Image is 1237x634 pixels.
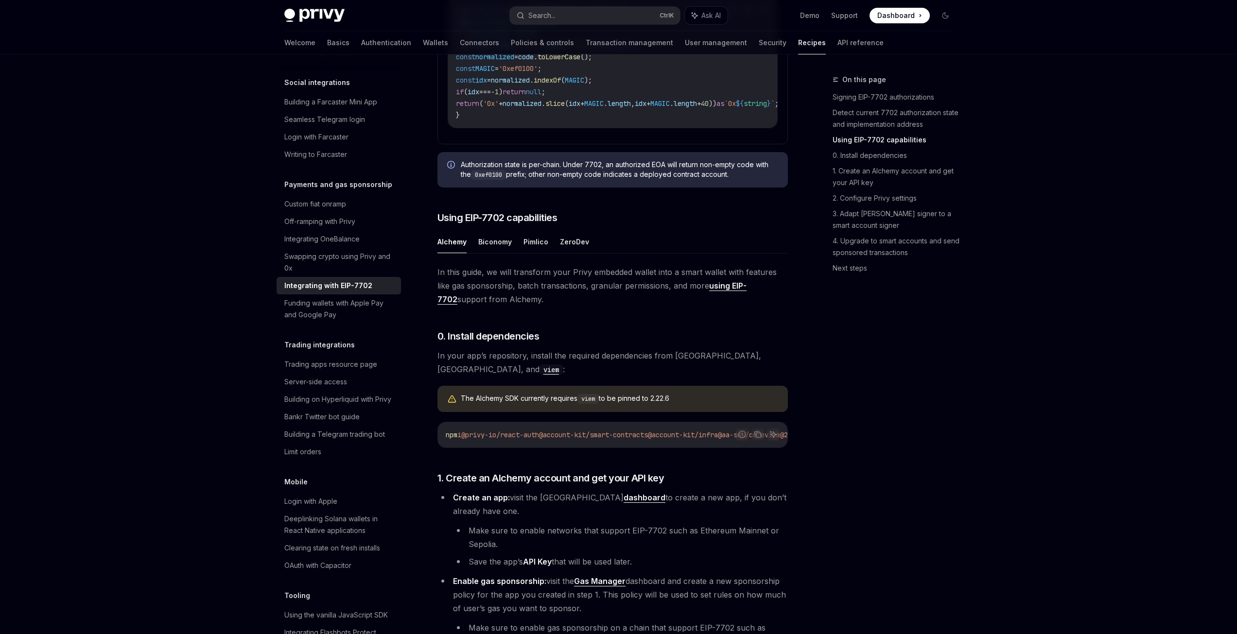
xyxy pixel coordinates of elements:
[580,99,584,108] span: +
[751,428,764,441] button: Copy the contents from the code block
[767,99,771,108] span: }
[744,99,767,108] span: string
[674,99,697,108] span: length
[277,510,401,539] a: Deeplinking Solana wallets in React Native applications
[284,446,321,458] div: Limit orders
[833,233,961,260] a: 4. Upgrade to smart accounts and send sponsored transactions
[565,99,569,108] span: (
[670,99,674,108] span: .
[491,87,495,96] span: -
[514,52,518,61] span: =
[574,576,626,586] a: Gas Manager
[284,560,351,571] div: OAuth with Capacitor
[437,329,540,343] span: 0. Install dependencies
[503,87,526,96] span: return
[584,99,604,108] span: MAGIC
[456,52,475,61] span: const
[471,170,506,180] code: 0xef0100
[540,364,563,375] code: viem
[284,96,377,108] div: Building a Farcaster Mini App
[277,391,401,408] a: Building on Hyperliquid with Privy
[539,430,648,439] span: @account-kit/smart-contracts
[604,99,608,108] span: .
[499,87,503,96] span: )
[457,430,461,439] span: i
[478,230,512,253] button: Biconomy
[685,31,747,54] a: User management
[277,213,401,230] a: Off-ramping with Privy
[453,524,788,551] li: Make sure to enable networks that support EIP-7702 such as Ethereum Mainnet or Sepolia.
[561,76,565,85] span: (
[437,230,467,253] button: Alchemy
[453,576,786,613] span: visit the dashboard and create a new sponsorship policy for the app you created in step 1. This p...
[495,87,499,96] span: 1
[284,131,348,143] div: Login with Farcaster
[479,99,483,108] span: (
[650,99,670,108] span: MAGIC
[718,430,765,439] span: @aa-sdk/core
[765,430,807,439] span: viem@2.22.6
[284,9,345,22] img: dark logo
[456,87,464,96] span: if
[503,99,541,108] span: normalized
[608,99,631,108] span: length
[833,148,961,163] a: 0. Install dependencies
[284,359,377,370] div: Trading apps resource page
[361,31,411,54] a: Authentication
[635,99,646,108] span: idx
[284,339,355,351] h5: Trading integrations
[580,52,592,61] span: ();
[736,428,749,441] button: Report incorrect code
[461,160,778,180] span: Authorization state is per-chain. Under 7702, an authorized EOA will return non-empty code with t...
[437,281,747,305] a: using EIP-7702
[565,76,584,85] span: MAGIC
[284,428,385,440] div: Building a Telegram trading bot
[526,87,541,96] span: null
[284,280,372,291] div: Integrating with EIP-7702
[277,493,401,510] a: Login with Apple
[767,428,780,441] button: Ask AI
[461,394,778,404] div: The Alchemy SDK currently requires to be pinned to 2.22.6
[475,52,514,61] span: normalized
[483,99,499,108] span: '0x'
[523,557,552,566] strong: API Key
[701,11,721,20] span: Ask AI
[475,76,487,85] span: idx
[586,31,673,54] a: Transaction management
[453,555,788,568] li: Save the app’s that will be used later.
[800,11,819,20] a: Demo
[775,99,779,108] span: ;
[833,89,961,105] a: Signing EIP-7702 authorizations
[284,513,395,536] div: Deeplinking Solana wallets in React Native applications
[660,12,674,19] span: Ctrl K
[759,31,786,54] a: Security
[453,493,786,516] span: visit the [GEOGRAPHIC_DATA] to create a new app, if you don’t already have one.
[736,99,744,108] span: ${
[437,349,788,376] span: In your app’s repository, install the required dependencies from [GEOGRAPHIC_DATA], [GEOGRAPHIC_D...
[453,493,510,502] strong: Create an app:
[277,443,401,461] a: Limit orders
[491,76,530,85] span: normalized
[277,426,401,443] a: Building a Telegram trading bot
[541,99,545,108] span: .
[284,297,395,321] div: Funding wallets with Apple Pay and Google Pay
[277,294,401,324] a: Funding wallets with Apple Pay and Google Pay
[284,251,395,274] div: Swapping crypto using Privy and 0x
[540,364,563,374] a: viem
[453,576,546,586] strong: Enable gas sponsorship:
[284,179,392,190] h5: Payments and gas sponsorship
[284,609,388,621] div: Using the vanilla JavaScript SDK
[545,99,565,108] span: slice
[511,31,574,54] a: Policies & controls
[541,87,545,96] span: ;
[577,394,599,404] code: viem
[560,230,589,253] button: ZeroDev
[538,52,580,61] span: toLowerCase
[709,99,716,108] span: ))
[284,590,310,601] h5: Tooling
[437,211,558,224] span: Using EIP-7702 capabilities
[584,76,592,85] span: );
[833,190,961,206] a: 2. Configure Privy settings
[284,394,391,405] div: Building on Hyperliquid with Privy
[284,376,347,388] div: Server-side access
